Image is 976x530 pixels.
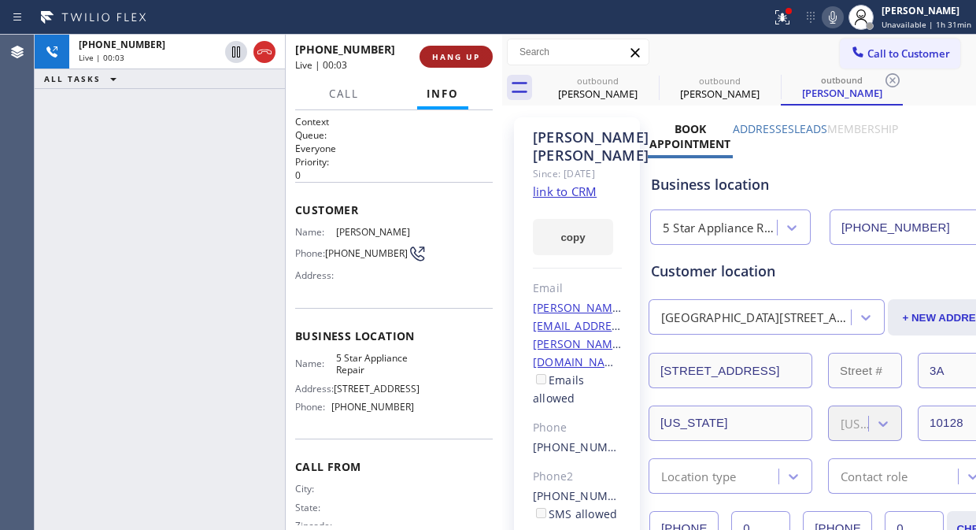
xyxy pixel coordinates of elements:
[649,353,812,388] input: Address
[882,4,971,17] div: [PERSON_NAME]
[660,70,779,106] div: Stephen Riker
[295,202,493,217] span: Customer
[35,69,132,88] button: ALL TASKS
[253,41,275,63] button: Hang up
[533,468,622,486] div: Phone2
[295,142,493,155] p: Everyone
[420,46,493,68] button: HANG UP
[295,358,336,369] span: Name:
[295,459,493,474] span: Call From
[661,309,852,327] div: [GEOGRAPHIC_DATA][STREET_ADDRESS][US_STATE]
[538,87,657,101] div: [PERSON_NAME]
[841,467,908,485] div: Contact role
[661,467,737,485] div: Location type
[336,352,413,376] span: 5 Star Appliance Repair
[79,52,124,63] span: Live | 00:03
[533,183,597,199] a: link to CRM
[295,155,493,169] h2: Priority:
[295,502,336,513] span: State:
[432,51,480,62] span: HANG UP
[295,401,331,413] span: Phone:
[536,508,546,518] input: SMS allowed
[295,115,493,128] h1: Context
[508,39,649,65] input: Search
[782,70,901,104] div: Stephen Riker
[427,87,459,101] span: Info
[331,401,414,413] span: [PHONE_NUMBER]
[336,226,413,238] span: [PERSON_NAME]
[295,58,347,72] span: Live | 00:03
[782,74,901,86] div: outbound
[733,121,794,136] label: Addresses
[867,46,950,61] span: Call to Customer
[649,406,812,441] input: City
[827,121,898,136] label: Membership
[660,75,779,87] div: outbound
[533,439,633,454] a: [PHONE_NUMBER]
[295,247,325,259] span: Phone:
[295,226,336,238] span: Name:
[533,128,622,165] div: [PERSON_NAME] [PERSON_NAME]
[794,121,827,136] label: Leads
[329,87,359,101] span: Call
[533,506,617,521] label: SMS allowed
[225,41,247,63] button: Hold Customer
[295,128,493,142] h2: Queue:
[538,75,657,87] div: outbound
[828,353,902,388] input: Street #
[79,38,165,51] span: [PHONE_NUMBER]
[649,121,730,151] label: Book Appointment
[840,39,960,69] button: Call to Customer
[533,219,613,255] button: copy
[295,483,336,495] span: City:
[533,419,622,437] div: Phone
[295,328,493,343] span: Business location
[295,383,334,395] span: Address:
[882,19,971,30] span: Unavailable | 1h 31min
[295,169,493,182] p: 0
[325,247,408,259] span: [PHONE_NUMBER]
[320,79,368,109] button: Call
[295,269,336,281] span: Address:
[533,280,622,298] div: Email
[533,165,622,183] div: Since: [DATE]
[533,372,584,406] label: Emails allowed
[533,488,633,503] a: [PHONE_NUMBER]
[660,87,779,101] div: [PERSON_NAME]
[536,374,546,384] input: Emails allowed
[417,79,468,109] button: Info
[822,6,844,28] button: Mute
[538,70,657,106] div: Alana Daly
[44,73,101,84] span: ALL TASKS
[782,86,901,100] div: [PERSON_NAME]
[663,219,778,237] div: 5 Star Appliance Repair
[334,383,420,395] span: [STREET_ADDRESS]
[533,300,629,369] a: [PERSON_NAME][EMAIL_ADDRESS][PERSON_NAME][DOMAIN_NAME]
[295,42,395,57] span: [PHONE_NUMBER]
